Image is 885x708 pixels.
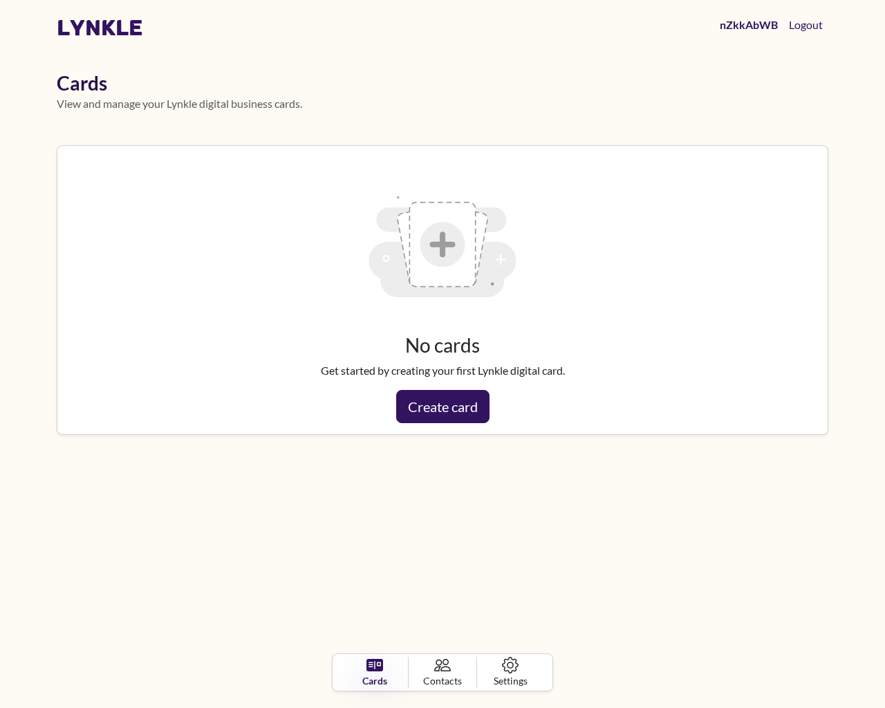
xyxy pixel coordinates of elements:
span: Settings [494,673,528,688]
a: Settings [477,657,544,688]
p: View and manage your Lynkle digital business cards. [57,95,828,112]
a: nZkkAbWB [714,11,783,39]
span: Contacts [423,673,462,688]
h3: No cards [68,334,817,357]
button: Logout [783,11,828,39]
a: Cards [341,657,409,688]
a: Contacts [409,657,476,688]
h1: Cards [57,72,828,95]
p: Get started by creating your first Lynkle digital card. [68,362,817,379]
a: lynkle [57,15,143,41]
a: Create card [396,390,490,423]
img: empty state [354,157,531,334]
span: Cards [362,673,387,688]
